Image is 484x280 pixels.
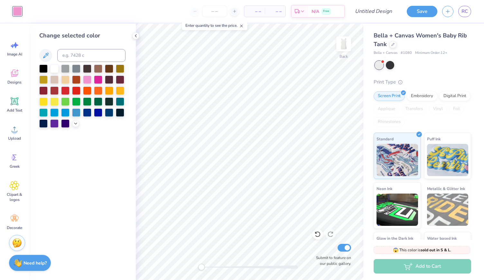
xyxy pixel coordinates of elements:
[461,8,468,15] span: RC
[10,164,20,169] span: Greek
[8,136,21,141] span: Upload
[248,8,261,15] span: – –
[7,225,22,230] span: Decorate
[198,264,205,270] div: Accessibility label
[337,37,350,50] img: Back
[23,260,47,266] strong: Need help?
[377,194,418,226] img: Neon Ink
[421,247,450,253] strong: sold out in S & L
[182,21,247,30] div: Enter quantity to see the price.
[393,247,451,253] span: This color is .
[374,91,405,101] div: Screen Print
[439,91,470,101] div: Digital Print
[427,144,469,176] img: Puff Ink
[323,9,329,14] span: Free
[4,192,25,202] span: Clipart & logos
[427,235,457,242] span: Water based Ink
[269,8,282,15] span: – –
[407,6,437,17] button: Save
[374,32,467,48] span: Bella + Canvas Women's Baby Rib Tank
[374,50,397,56] span: Bella + Canvas
[350,5,397,18] input: Untitled Design
[377,235,413,242] span: Glow in the Dark Ink
[7,80,22,85] span: Designs
[429,104,447,114] div: Vinyl
[407,91,437,101] div: Embroidery
[427,135,441,142] span: Puff Ink
[458,6,471,17] a: RC
[340,54,348,59] div: Back
[427,194,469,226] img: Metallic & Glitter Ink
[415,50,447,56] span: Minimum Order: 12 +
[312,255,351,266] label: Submit to feature on our public gallery.
[374,117,405,127] div: Rhinestones
[57,49,126,62] input: e.g. 7428 c
[401,50,412,56] span: # 1080
[39,31,126,40] div: Change selected color
[377,185,392,192] span: Neon Ink
[427,185,465,192] span: Metallic & Glitter Ink
[7,108,22,113] span: Add Text
[7,52,22,57] span: Image AI
[312,8,319,15] span: N/A
[374,78,471,86] div: Print Type
[202,5,227,17] input: – –
[393,247,398,253] span: 😱
[377,135,394,142] span: Standard
[449,104,464,114] div: Foil
[401,104,427,114] div: Transfers
[374,104,399,114] div: Applique
[377,144,418,176] img: Standard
